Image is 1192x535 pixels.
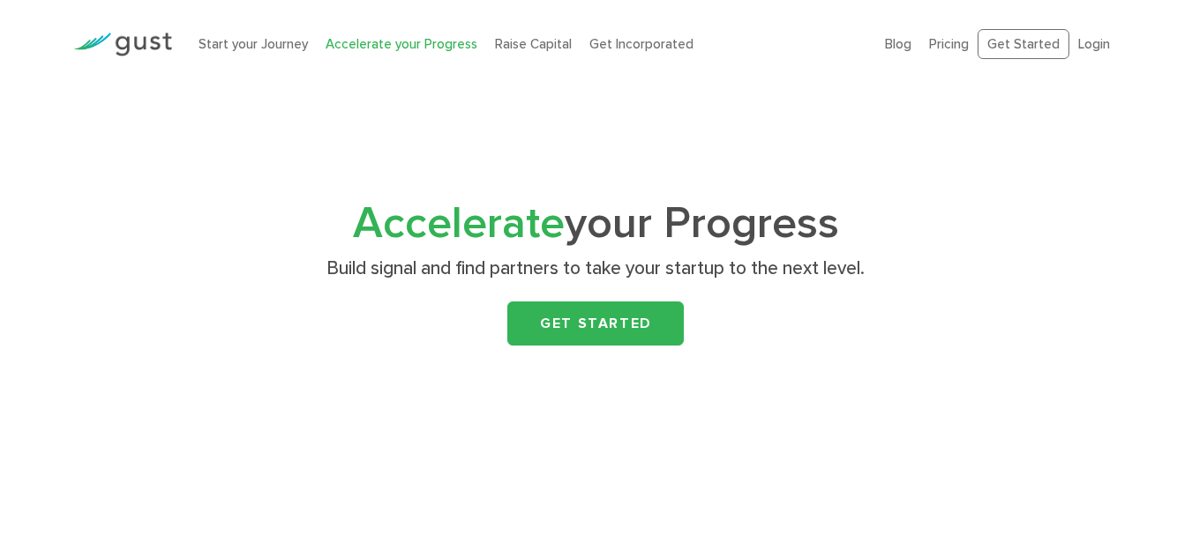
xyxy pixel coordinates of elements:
[495,36,572,52] a: Raise Capital
[885,36,911,52] a: Blog
[247,204,944,244] h1: your Progress
[326,36,477,52] a: Accelerate your Progress
[929,36,969,52] a: Pricing
[353,197,565,249] span: Accelerate
[978,29,1069,60] a: Get Started
[507,301,684,346] a: Get Started
[1078,36,1110,52] a: Login
[589,36,693,52] a: Get Incorporated
[199,36,308,52] a: Start your Journey
[254,256,938,281] p: Build signal and find partners to take your startup to the next level.
[73,33,172,56] img: Gust Logo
